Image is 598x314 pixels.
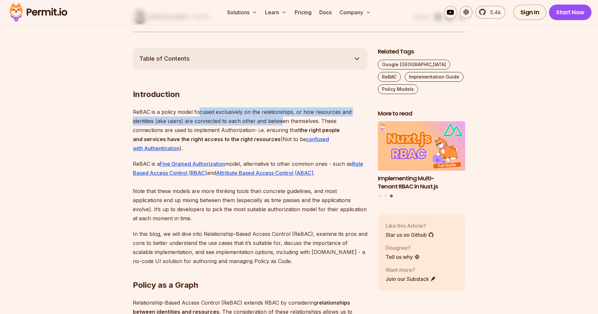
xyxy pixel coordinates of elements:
[292,6,314,19] a: Pricing
[6,1,70,23] img: Permit logo
[405,72,464,82] a: Implementation Guide
[160,161,225,167] a: Fine Grained Authorization
[386,231,434,239] a: Star us on Github
[133,161,363,176] a: Role Based Access Control (RBAC)
[475,6,505,19] a: 5.4k
[486,8,501,16] span: 5.4k
[390,195,393,198] button: Go to slide 3
[378,121,465,190] li: 3 of 3
[378,84,418,94] a: Policy Models
[378,60,450,69] a: Google [GEOGRAPHIC_DATA]
[378,175,465,191] h3: Implementing Multi-Tenant RBAC in Nuxt.js
[337,6,374,19] button: Company
[378,121,465,198] div: Posts
[133,63,367,100] h2: Introduction
[317,6,334,19] a: Docs
[386,266,436,274] p: Want more?
[224,6,260,19] button: Solutions
[549,5,592,20] a: Start Now
[378,110,465,118] h2: More to read
[139,54,190,63] span: Table of Contents
[133,48,367,70] button: Table of Contents
[262,6,289,19] button: Learn
[133,159,367,223] p: ReBAC is a model, alternative to other common ones - such as and . Note that these models are mor...
[386,244,420,252] p: Disagree?
[216,170,313,176] a: Attribute Based Access Control (ABAC)
[378,121,465,190] a: Implementing Multi-Tenant RBAC in Nuxt.jsImplementing Multi-Tenant RBAC in Nuxt.js
[379,195,381,197] button: Go to slide 1
[133,136,329,151] a: confused with Authentication
[133,127,340,142] strong: the right people and services have the right access to the right resources
[133,254,367,290] h2: Policy as a Graph
[385,195,387,197] button: Go to slide 2
[386,253,420,261] a: Tell us why
[513,5,547,20] a: Sign In
[133,229,367,266] p: In this blog, we will dive into Relationship-Based Access Control (ReBAC), examine its pros and c...
[378,121,465,171] img: Implementing Multi-Tenant RBAC in Nuxt.js
[378,48,465,56] h2: Related Tags
[386,275,436,283] a: Join our Substack
[378,72,401,82] a: ReBAC
[133,107,367,153] p: ReBAC is a policy model focused exclusively on the relationships, or how resources and identities...
[386,222,434,230] p: Like this Article?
